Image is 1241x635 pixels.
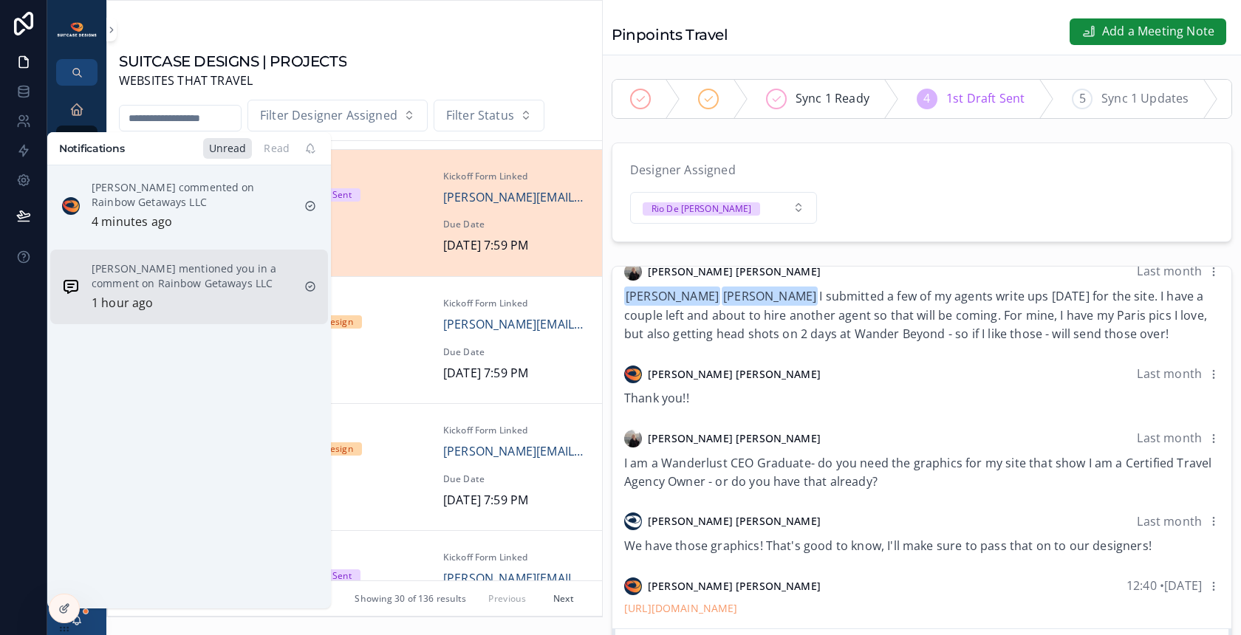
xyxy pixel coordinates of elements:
span: [PERSON_NAME] [PERSON_NAME] [648,367,821,382]
span: Status [284,171,425,182]
span: [PERSON_NAME] [624,286,720,306]
span: Thank you!! [624,390,689,406]
span: 1st Draft Sent [946,89,1025,109]
p: [PERSON_NAME] mentioned you in a comment on Rainbow Getaways LLC [92,261,293,291]
span: [DATE] [284,364,425,383]
a: Project NamePinpoints TravelStatus1st Draft SentKickoff Form Linked[PERSON_NAME][EMAIL_ADDRESS][D... [108,149,602,276]
h1: Pinpoints Travel [612,24,728,45]
button: Select Button [434,100,544,132]
span: [DATE] [284,236,425,255]
span: [PERSON_NAME] [PERSON_NAME] [648,264,821,279]
div: Unread [203,138,253,159]
span: 5 [1079,89,1086,109]
span: Start Date [284,219,425,230]
div: Read [258,138,295,159]
span: Status [284,298,425,309]
img: App logo [56,21,98,38]
span: Due Date [443,473,584,485]
img: Notification icon [62,278,80,295]
span: Filter Designer Assigned [260,106,397,126]
span: [DATE] 7:59 PM [443,364,584,383]
span: Add a Meeting Note [1102,22,1214,41]
span: Last month [1137,513,1202,529]
span: Due Date [443,346,584,358]
span: Kickoff Form Linked [443,298,584,309]
span: Filter Status [446,106,514,126]
span: Start Date [284,473,425,485]
button: Select Button [247,100,428,132]
p: [PERSON_NAME] commented on Rainbow Getaways LLC [92,180,293,210]
span: Last month [1137,430,1202,446]
button: Add a Meeting Note [1070,18,1226,45]
span: [PERSON_NAME] [722,286,818,306]
span: Last month [1137,365,1202,382]
span: [PERSON_NAME] [PERSON_NAME] [648,431,821,446]
span: [DATE] 7:59 PM [443,491,584,510]
span: Sync 1 Ready [796,89,869,109]
a: [PERSON_NAME][EMAIL_ADDRESS][DOMAIN_NAME] [443,188,584,207]
div: scrollable content [47,86,106,378]
button: Select Button [630,192,817,224]
span: I submitted a few of my agents write ups [DATE] for the site. I have a couple left and about to h... [624,288,1207,342]
div: Rio De [PERSON_NAME] [652,202,751,216]
h1: Notifications [59,141,124,156]
span: We have those graphics! That's good to know, I'll make sure to pass that on to our designers! [624,538,1152,554]
a: Project NameBB Voyages, LLCStatusKickoff DesignKickoff Form Linked[PERSON_NAME][EMAIL_ADDRESS][DO... [108,403,602,530]
span: Showing 30 of 136 results [355,593,466,605]
span: I am a Wanderlust CEO Graduate- do you need the graphics for my site that show I am a Certified T... [624,455,1211,490]
span: Sync 1 Updates [1101,89,1189,109]
button: Next [543,587,584,610]
span: [DATE] 7:59 PM [443,236,584,255]
span: [DATE] [284,491,425,510]
p: 4 minutes ago [92,213,172,232]
span: Kickoff Form Linked [443,171,584,182]
span: 12:40 • [DATE] [1127,577,1202,594]
h1: SUITCASE DESIGNS | PROJECTS [119,51,346,72]
span: 4 [923,89,930,109]
span: Kickoff Form Linked [443,552,584,563]
a: [PERSON_NAME][EMAIL_ADDRESS][DOMAIN_NAME] [443,569,584,588]
span: Due Date [443,219,584,230]
a: [PERSON_NAME][EMAIL_ADDRESS][DOMAIN_NAME] [443,442,584,461]
span: [PERSON_NAME] [PERSON_NAME] [648,514,821,529]
img: Notification icon [62,197,80,215]
span: [PERSON_NAME] [PERSON_NAME] [648,579,821,594]
a: Project NameThrive Global Travel LLCStatusKickoff DesignKickoff Form Linked[PERSON_NAME][EMAIL_AD... [108,276,602,403]
p: 1 hour ago [92,294,154,313]
span: Kickoff Form Linked [443,425,584,436]
span: Status [284,425,425,436]
a: [PERSON_NAME][EMAIL_ADDRESS][DOMAIN_NAME] [443,315,584,334]
span: Last month [1137,263,1202,279]
span: Start Date [284,346,425,358]
span: Designer Assigned [630,162,736,178]
a: [URL][DOMAIN_NAME] [624,601,738,615]
span: Status [284,552,425,563]
span: WEBSITES THAT TRAVEL [119,72,346,91]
